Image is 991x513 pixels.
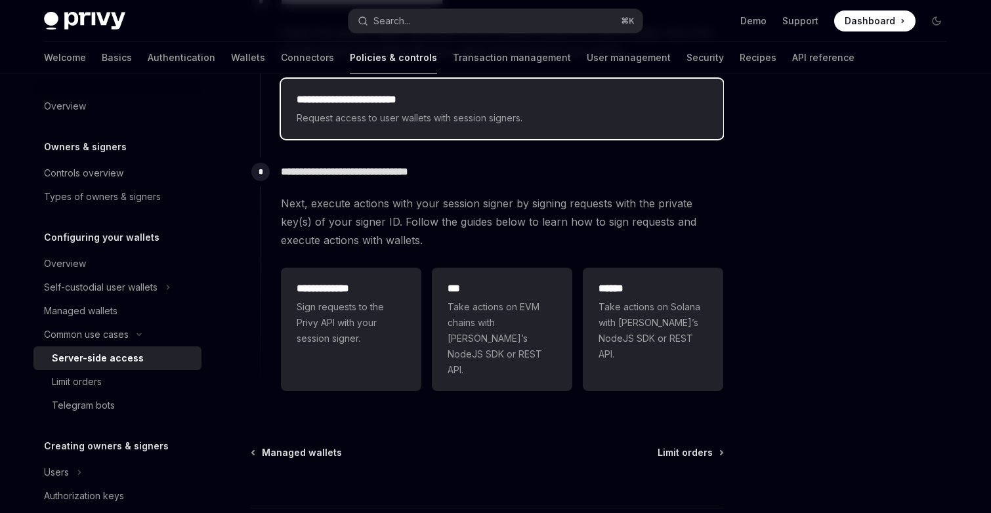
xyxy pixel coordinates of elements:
a: **** **** ***Sign requests to the Privy API with your session signer. [281,268,421,391]
div: Self-custodial user wallets [44,279,158,295]
div: Server-side access [52,350,144,366]
a: Authentication [148,42,215,73]
span: ⌘ K [621,16,635,26]
button: Toggle Common use cases section [33,323,201,346]
a: Connectors [281,42,334,73]
a: Policies & controls [350,42,437,73]
a: API reference [792,42,854,73]
a: Support [782,14,818,28]
a: Authorization keys [33,484,201,508]
div: Limit orders [52,374,102,390]
div: Overview [44,256,86,272]
a: Basics [102,42,132,73]
span: Request access to user wallets with session signers. [297,110,707,126]
a: Limit orders [33,370,201,394]
div: Types of owners & signers [44,189,161,205]
a: ***Take actions on EVM chains with [PERSON_NAME]’s NodeJS SDK or REST API. [432,268,572,391]
span: Limit orders [658,446,713,459]
h5: Owners & signers [44,139,127,155]
a: Welcome [44,42,86,73]
a: Dashboard [834,10,916,31]
a: Security [686,42,724,73]
button: Toggle dark mode [926,10,947,31]
div: Users [44,464,69,480]
div: Telegram bots [52,398,115,413]
a: Transaction management [453,42,571,73]
div: Managed wallets [44,303,117,319]
div: Search... [373,13,410,29]
img: dark logo [44,12,125,30]
a: Controls overview [33,161,201,185]
h5: Creating owners & signers [44,438,169,454]
button: Toggle Self-custodial user wallets section [33,276,201,299]
a: User management [587,42,671,73]
button: Open search [348,9,643,33]
a: Managed wallets [33,299,201,323]
a: Telegram bots [33,394,201,417]
a: Limit orders [658,446,723,459]
a: Recipes [740,42,776,73]
h5: Configuring your wallets [44,230,159,245]
span: Dashboard [845,14,895,28]
span: Next, execute actions with your session signer by signing requests with the private key(s) of you... [281,194,723,249]
div: Controls overview [44,165,123,181]
span: Take actions on EVM chains with [PERSON_NAME]’s NodeJS SDK or REST API. [448,299,557,378]
a: Overview [33,252,201,276]
span: Managed wallets [262,446,342,459]
a: Types of owners & signers [33,185,201,209]
a: Wallets [231,42,265,73]
a: Server-side access [33,346,201,370]
a: Managed wallets [252,446,342,459]
div: Common use cases [44,327,129,342]
span: Take actions on Solana with [PERSON_NAME]’s NodeJS SDK or REST API. [599,299,707,362]
span: Sign requests to the Privy API with your session signer. [297,299,406,346]
div: Overview [44,98,86,114]
a: Demo [740,14,767,28]
div: Authorization keys [44,488,124,504]
a: **** *Take actions on Solana with [PERSON_NAME]’s NodeJS SDK or REST API. [583,268,723,391]
button: Toggle Users section [33,461,201,484]
a: Overview [33,94,201,118]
